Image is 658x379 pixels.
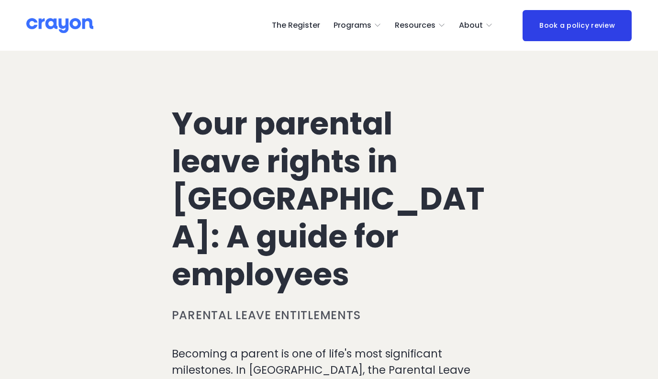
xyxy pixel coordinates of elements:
img: Crayon [26,17,93,34]
a: Parental leave entitlements [172,307,361,323]
a: Book a policy review [523,10,632,41]
a: folder dropdown [459,18,493,33]
a: folder dropdown [395,18,446,33]
span: Resources [395,19,435,33]
a: The Register [272,18,320,33]
span: Programs [334,19,371,33]
h1: Your parental leave rights in [GEOGRAPHIC_DATA]: A guide for employees [172,105,487,293]
a: folder dropdown [334,18,382,33]
span: About [459,19,483,33]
